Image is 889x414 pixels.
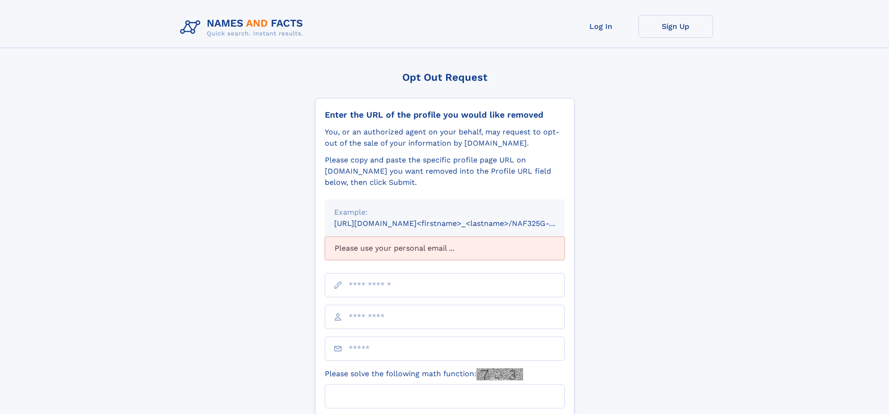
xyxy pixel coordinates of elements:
div: You, or an authorized agent on your behalf, may request to opt-out of the sale of your informatio... [325,126,565,149]
a: Sign Up [638,15,713,38]
div: Please use your personal email ... [325,237,565,260]
div: Please copy and paste the specific profile page URL on [DOMAIN_NAME] you want removed into the Pr... [325,154,565,188]
label: Please solve the following math function: [325,368,523,380]
small: [URL][DOMAIN_NAME]<firstname>_<lastname>/NAF325G-xxxxxxxx [334,219,582,228]
div: Opt Out Request [315,71,574,83]
img: Logo Names and Facts [176,15,311,40]
div: Example: [334,207,555,218]
a: Log In [564,15,638,38]
div: Enter the URL of the profile you would like removed [325,110,565,120]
